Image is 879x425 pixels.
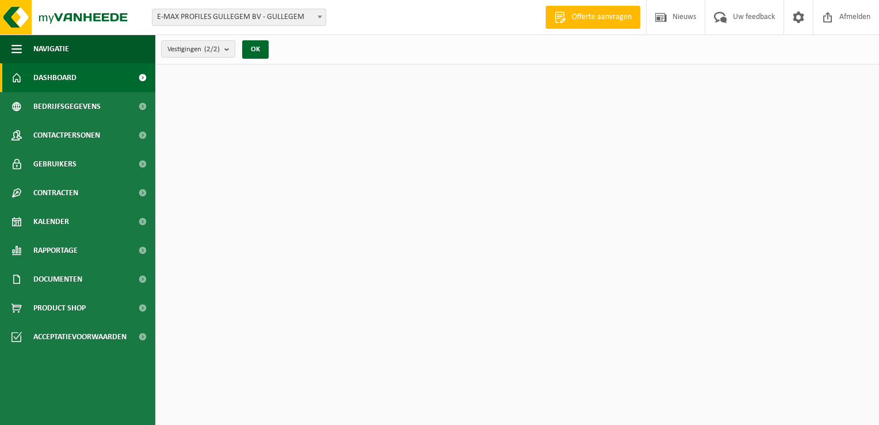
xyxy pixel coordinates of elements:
span: Contracten [33,179,78,207]
span: Navigatie [33,35,69,63]
span: Kalender [33,207,69,236]
span: Rapportage [33,236,78,265]
span: Bedrijfsgegevens [33,92,101,121]
span: Offerte aanvragen [569,12,635,23]
a: Offerte aanvragen [545,6,640,29]
button: OK [242,40,269,59]
span: Gebruikers [33,150,77,179]
span: Vestigingen [167,41,220,58]
span: Documenten [33,265,82,294]
span: Contactpersonen [33,121,100,150]
span: Acceptatievoorwaarden [33,322,127,351]
span: E-MAX PROFILES GULLEGEM BV - GULLEGEM [152,9,326,25]
button: Vestigingen(2/2) [161,40,235,58]
span: Dashboard [33,63,77,92]
count: (2/2) [204,45,220,53]
span: Product Shop [33,294,86,322]
span: E-MAX PROFILES GULLEGEM BV - GULLEGEM [152,9,326,26]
